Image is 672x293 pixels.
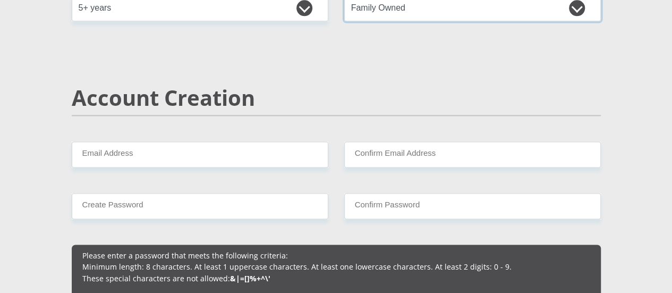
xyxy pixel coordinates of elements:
input: Confirm Password [344,193,601,219]
b: &|=[]%+^\' [230,273,270,283]
input: Create Password [72,193,328,219]
h2: Account Creation [72,85,601,111]
p: Please enter a password that meets the following criteria: Minimum length: 8 characters. At least... [82,250,590,283]
input: Email Address [72,141,328,168]
input: Confirm Email Address [344,141,601,168]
